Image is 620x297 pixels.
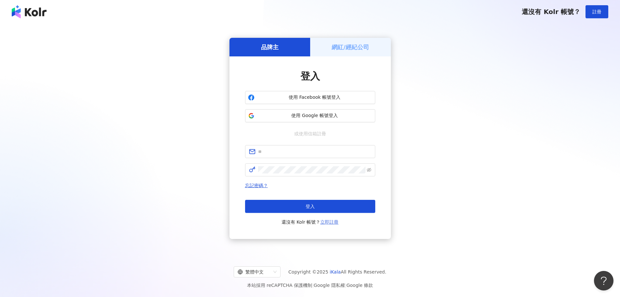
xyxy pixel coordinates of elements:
[238,267,271,277] div: 繁體中文
[522,8,580,16] span: 還沒有 Kolr 帳號？
[245,183,268,188] a: 忘記密碼？
[586,5,608,18] button: 註冊
[592,9,601,14] span: 註冊
[300,70,320,82] span: 登入
[247,281,373,289] span: 本站採用 reCAPTCHA 保護機制
[245,109,375,122] button: 使用 Google 帳號登入
[367,168,371,172] span: eye-invisible
[12,5,47,18] img: logo
[257,112,372,119] span: 使用 Google 帳號登入
[314,283,345,288] a: Google 隱私權
[332,43,369,51] h5: 網紅/經紀公司
[261,43,279,51] h5: 品牌主
[257,94,372,101] span: 使用 Facebook 帳號登入
[594,271,613,290] iframe: Help Scout Beacon - Open
[346,283,373,288] a: Google 條款
[330,269,341,275] a: iKala
[312,283,314,288] span: |
[306,204,315,209] span: 登入
[282,218,339,226] span: 還沒有 Kolr 帳號？
[290,130,331,137] span: 或使用信箱註冊
[288,268,386,276] span: Copyright © 2025 All Rights Reserved.
[320,219,338,225] a: 立即註冊
[345,283,347,288] span: |
[245,91,375,104] button: 使用 Facebook 帳號登入
[245,200,375,213] button: 登入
